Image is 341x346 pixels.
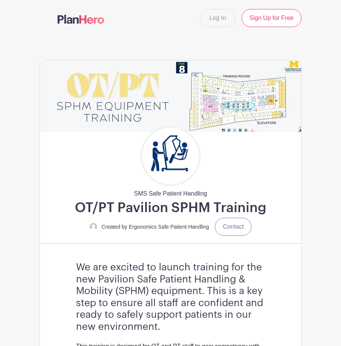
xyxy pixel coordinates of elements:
span: SMS Safe Patient Handling [134,186,207,198]
h3: We are excited to launch training for the new Pavilion Safe Patient Handling & Mobility (SPHM) eq... [76,262,265,333]
h1: OT/PT Pavilion SPHM Training [75,200,266,216]
img: logo-507f7623f17ff9eddc593b1ce0a138ce2505c220e1c5a4e2b4648c50719b7d32.svg [58,15,104,24]
img: event_banner_9671.png [40,61,301,132]
a: Log In [200,9,235,27]
img: Untitled%20design.png [142,128,199,184]
a: Contact [215,218,251,236]
small: Created by Ergonomics Safe Patient Handling [102,224,209,230]
a: Sign Up for Free [242,9,301,27]
img: default-ce2991bfa6775e67f084385cd625a349d9dcbb7a52a09fb2fda1e96e2d18dcdb.png [90,223,97,231]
